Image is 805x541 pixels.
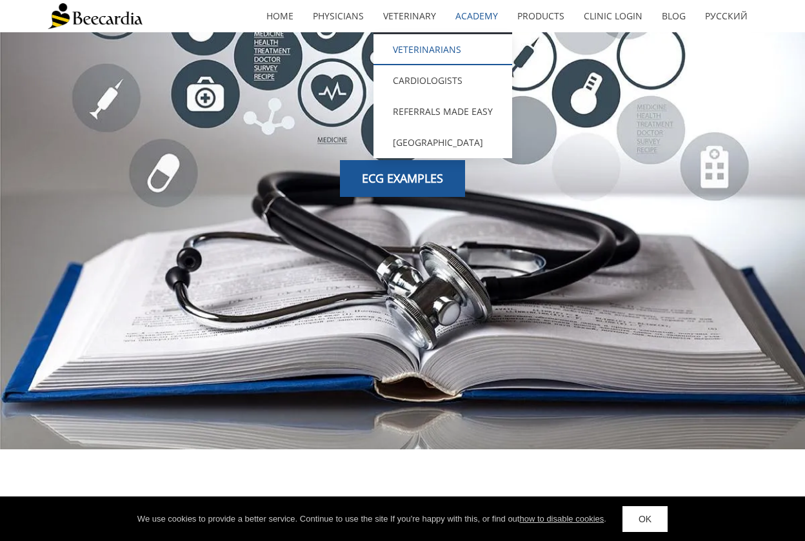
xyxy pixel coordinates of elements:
[373,1,446,31] a: Veterinary
[373,34,512,65] a: Veterinarians
[508,1,574,31] a: Products
[695,1,757,31] a: Русский
[137,513,606,526] div: We use cookies to provide a better service. Continue to use the site If you're happy with this, o...
[373,96,512,127] a: Referrals Made Easy
[257,1,303,31] a: home
[373,127,512,158] a: [GEOGRAPHIC_DATA]
[574,1,652,31] a: Clinic Login
[362,170,443,186] span: ECG EXAMPLES
[622,506,668,532] a: OK
[48,3,143,29] img: Beecardia
[519,514,604,524] a: how to disable cookies
[373,65,512,96] a: Cardiologists
[446,1,508,31] a: Academy
[303,1,373,31] a: Physicians
[652,1,695,31] a: Blog
[340,160,465,198] a: ECG EXAMPLES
